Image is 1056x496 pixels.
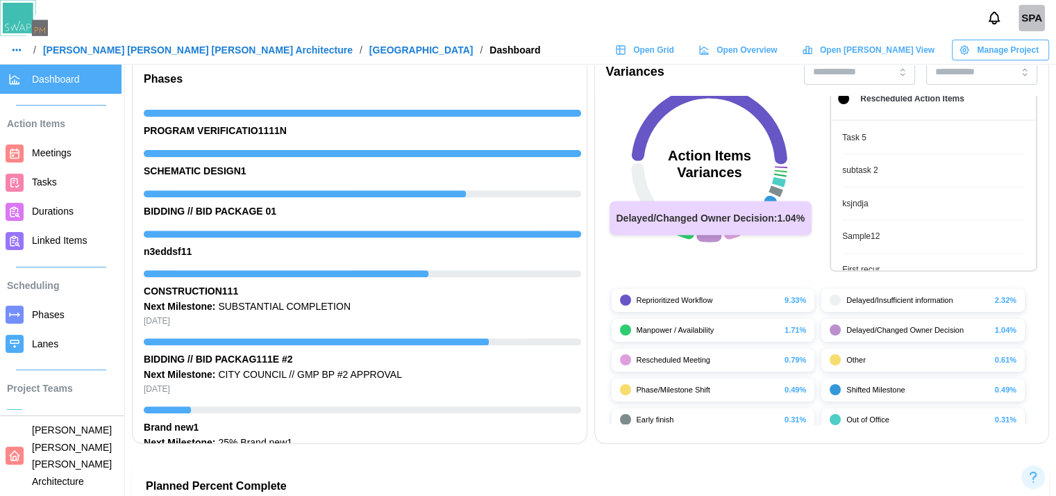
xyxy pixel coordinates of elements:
[360,45,362,55] div: /
[785,295,806,306] div: 9.33%
[637,324,780,336] div: Manpower / Availability
[846,384,989,396] div: Shifted Milestone
[1019,5,1045,31] div: SPA
[43,45,353,55] a: [PERSON_NAME] [PERSON_NAME] [PERSON_NAME] Architecture
[144,245,581,260] div: n3eddsf11
[144,352,581,367] div: BIDDING // BID PACKAG111E #2
[32,424,112,487] span: [PERSON_NAME] [PERSON_NAME] [PERSON_NAME] Architecture
[369,45,473,55] a: [GEOGRAPHIC_DATA]
[144,164,581,179] div: SCHEMATIC DESIGN1
[795,40,945,60] a: Open [PERSON_NAME] View
[32,147,72,158] span: Meetings
[995,384,1016,396] div: 0.49%
[842,197,1025,210] a: ksjndja
[144,369,215,380] strong: Next Milestone:
[995,414,1016,426] div: 0.31%
[144,383,581,396] div: [DATE]
[952,40,1049,60] button: Manage Project
[846,295,989,306] div: Delayed/Insufficient information
[144,299,581,315] div: SUBSTANTIAL COMPLETION
[637,295,780,306] div: Reprioritized Workflow
[842,230,880,243] div: Sample12
[32,176,57,188] span: Tasks
[1019,5,1045,31] a: SShetty platform admin
[842,131,866,144] div: Task 5
[842,230,1025,243] a: Sample12
[608,40,685,60] a: Open Grid
[842,263,880,276] div: First recur
[842,164,878,177] div: subtask 2
[144,367,581,383] div: CITY COUNCIL // GMP BP #2 APPROVAL
[144,284,581,299] div: CONSTRUCTION111
[32,74,80,85] span: Dashboard
[982,6,1006,30] button: Notifications
[144,437,215,448] strong: Next Milestone:
[32,206,74,217] span: Durations
[692,40,788,60] a: Open Overview
[144,315,581,328] div: [DATE]
[32,235,87,246] span: Linked Items
[144,71,581,88] div: Phases
[637,354,780,366] div: Rescheduled Meeting
[820,40,935,60] span: Open [PERSON_NAME] View
[633,40,674,60] span: Open Grid
[785,354,806,366] div: 0.79%
[785,324,806,336] div: 1.71%
[489,45,540,55] div: Dashboard
[144,204,581,220] div: BIDDING // BID PACKAGE 01
[842,197,868,210] div: ksjndja
[606,63,664,82] div: Variances
[846,324,989,336] div: Delayed/Changed Owner Decision
[995,295,1016,306] div: 2.32%
[144,420,581,436] div: Brand new1
[846,414,989,426] div: Out of Office
[144,301,215,312] strong: Next Milestone:
[842,131,1025,144] a: Task 5
[860,92,964,106] div: Rescheduled Action Items
[995,324,1016,336] div: 1.04%
[785,384,806,396] div: 0.49%
[144,124,581,139] div: PROGRAM VERIFICATIO1111N
[637,414,780,426] div: Early finish
[32,338,58,349] span: Lanes
[846,354,989,366] div: Other
[33,45,36,55] div: /
[144,436,581,451] div: 25% Brand new1
[977,40,1039,60] span: Manage Project
[995,354,1016,366] div: 0.61%
[146,479,1035,494] h2: Planned Percent Complete
[842,164,1025,177] a: subtask 2
[716,40,777,60] span: Open Overview
[480,45,483,55] div: /
[842,263,1025,276] a: First recur
[32,309,65,320] span: Phases
[637,384,780,396] div: Phase/Milestone Shift
[785,414,806,426] div: 0.31%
